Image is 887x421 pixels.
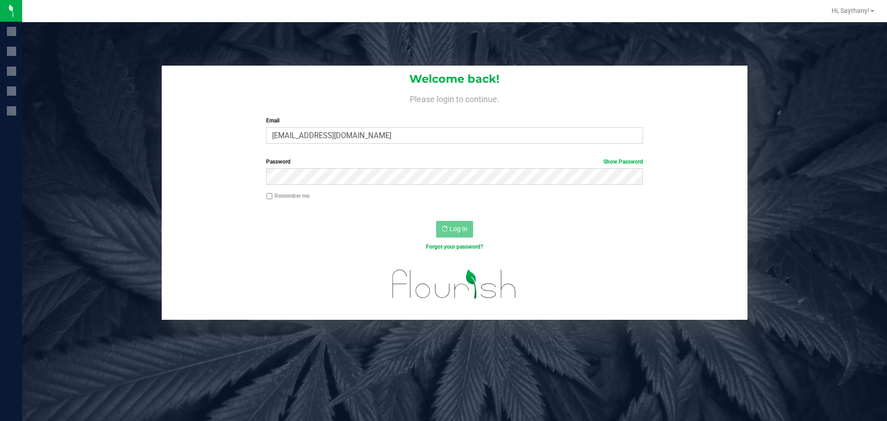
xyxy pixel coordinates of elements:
[162,92,747,104] h4: Please login to continue.
[450,225,468,232] span: Log In
[266,159,291,165] span: Password
[436,221,473,238] button: Log In
[162,73,747,85] h1: Welcome back!
[266,192,310,200] label: Remember me
[832,7,869,14] span: Hi, Saythany!
[266,116,643,125] label: Email
[266,193,273,200] input: Remember me
[381,261,528,308] img: flourish_logo.svg
[426,244,483,250] a: Forgot your password?
[603,159,643,165] a: Show Password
